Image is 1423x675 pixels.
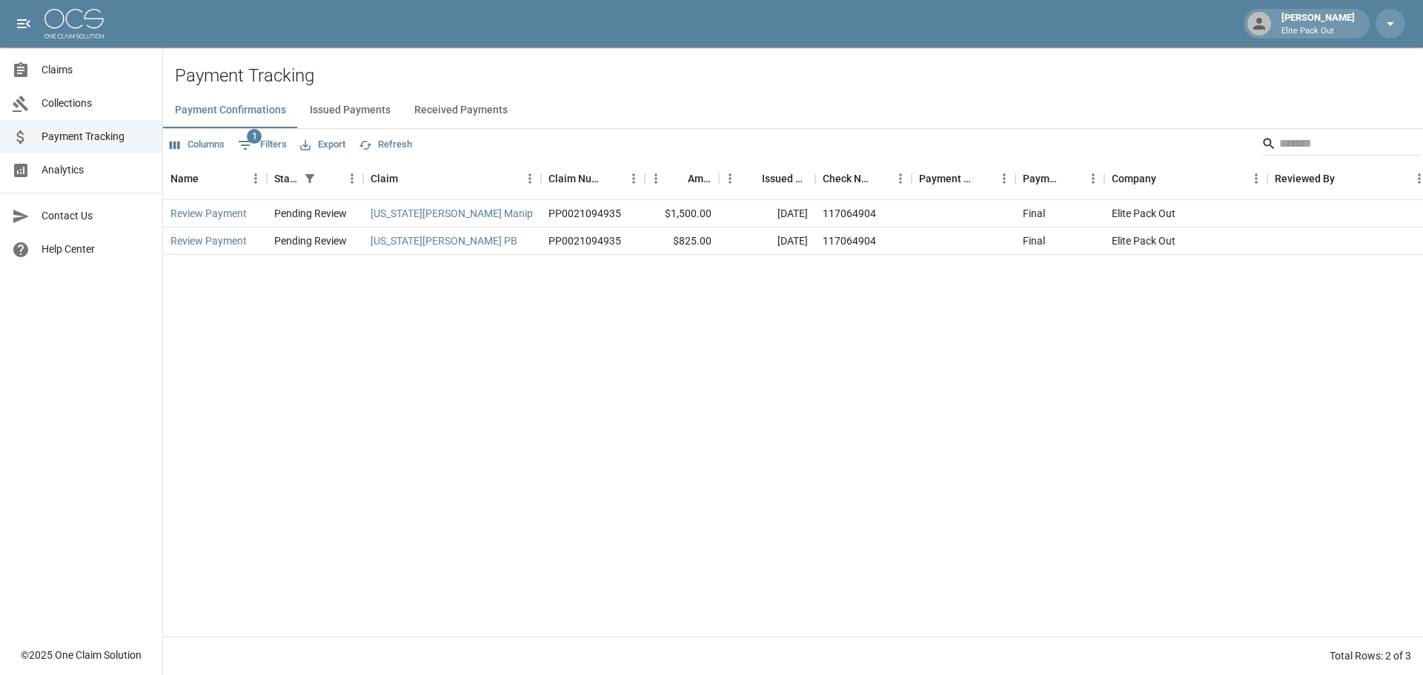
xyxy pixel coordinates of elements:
[972,168,993,189] button: Sort
[1276,10,1361,37] div: [PERSON_NAME]
[21,648,142,662] div: © 2025 One Claim Solution
[719,167,741,190] button: Menu
[42,62,150,78] span: Claims
[719,200,815,227] div: [DATE]
[42,208,150,224] span: Contact Us
[823,158,869,199] div: Check Number
[1281,25,1355,38] p: Elite Pack Out
[912,158,1015,199] div: Payment Method
[42,129,150,144] span: Payment Tracking
[548,206,621,221] div: PP0021094935
[42,162,150,178] span: Analytics
[170,158,199,199] div: Name
[1104,227,1267,255] div: Elite Pack Out
[667,168,688,189] button: Sort
[548,158,602,199] div: Claim Number
[519,167,541,190] button: Menu
[719,158,815,199] div: Issued Date
[869,168,889,189] button: Sort
[548,233,621,248] div: PP0021094935
[274,206,347,221] div: Pending Review
[1015,158,1104,199] div: Payment Type
[645,200,719,227] div: $1,500.00
[363,158,541,199] div: Claim
[762,158,808,199] div: Issued Date
[163,93,1423,128] div: dynamic tabs
[42,96,150,111] span: Collections
[1245,167,1267,190] button: Menu
[42,242,150,257] span: Help Center
[1023,206,1045,221] div: Final
[274,233,347,248] div: Pending Review
[623,167,645,190] button: Menu
[1023,158,1061,199] div: Payment Type
[823,233,876,248] div: 117064904
[402,93,520,128] button: Received Payments
[247,129,262,144] span: 1
[1104,158,1267,199] div: Company
[170,206,247,221] a: Review Payment
[44,9,104,39] img: ocs-logo-white-transparent.png
[175,65,1423,87] h2: Payment Tracking
[719,227,815,255] div: [DATE]
[320,168,341,189] button: Sort
[741,168,762,189] button: Sort
[889,167,912,190] button: Menu
[299,168,320,189] button: Show filters
[234,133,291,157] button: Show filters
[245,167,267,190] button: Menu
[1261,132,1420,159] div: Search
[274,158,299,199] div: Status
[170,233,247,248] a: Review Payment
[1156,168,1177,189] button: Sort
[1061,168,1082,189] button: Sort
[371,206,533,221] a: [US_STATE][PERSON_NAME] Manip
[267,158,363,199] div: Status
[815,158,912,199] div: Check Number
[1275,158,1335,199] div: Reviewed By
[645,158,719,199] div: Amount
[602,168,623,189] button: Sort
[1335,168,1356,189] button: Sort
[298,93,402,128] button: Issued Payments
[1330,648,1411,663] div: Total Rows: 2 of 3
[355,133,416,156] button: Refresh
[993,167,1015,190] button: Menu
[1082,167,1104,190] button: Menu
[299,168,320,189] div: 1 active filter
[645,227,719,255] div: $825.00
[9,9,39,39] button: open drawer
[1104,200,1267,227] div: Elite Pack Out
[296,133,349,156] button: Export
[166,133,228,156] button: Select columns
[1023,233,1045,248] div: Final
[645,167,667,190] button: Menu
[1112,158,1156,199] div: Company
[163,158,267,199] div: Name
[919,158,972,199] div: Payment Method
[823,206,876,221] div: 117064904
[398,168,419,189] button: Sort
[688,158,711,199] div: Amount
[371,158,398,199] div: Claim
[199,168,219,189] button: Sort
[341,167,363,190] button: Menu
[371,233,517,248] a: [US_STATE][PERSON_NAME] PB
[541,158,645,199] div: Claim Number
[163,93,298,128] button: Payment Confirmations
